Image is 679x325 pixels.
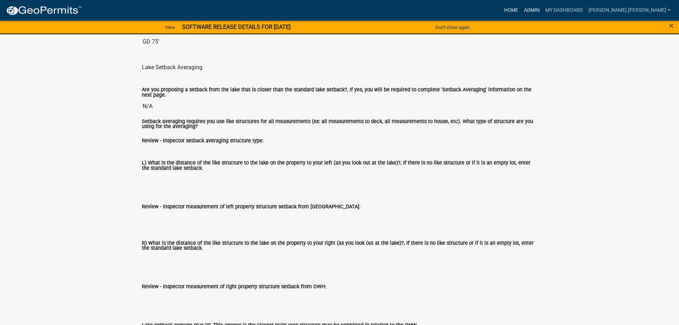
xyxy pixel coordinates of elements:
label: Review - Inspector measurement of right property structure setback from OWH: [142,284,326,289]
span: × [669,21,674,31]
a: [PERSON_NAME].[PERSON_NAME] [586,4,673,17]
a: Admin [521,4,542,17]
a: My Dashboard [542,4,586,17]
button: Close [669,21,674,30]
a: Home [501,4,521,17]
label: Review - Inspector measurement of left property structure setback from [GEOGRAPHIC_DATA]: [142,204,360,209]
strong: SOFTWARE RELEASE DETAILS FOR [DATE] [182,24,290,30]
label: Review - Inspector setback averaging structure type: [142,138,263,143]
div: Lake Setback Averaging [142,63,537,72]
label: Are you proposing a setback from the lake that is closer than the standard lake setback?, If yes,... [142,87,537,98]
label: R) What is the distance of the like structure to the lake on the property to your right (as you l... [142,241,537,251]
label: L) What is the distance of the like structure to the lake on the property to your left (as you lo... [142,161,537,171]
label: Setback averaging requires you use like structures for all measurements (ex: all measurements to ... [142,119,537,130]
a: View [162,21,178,33]
button: Don't show again [433,21,473,33]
